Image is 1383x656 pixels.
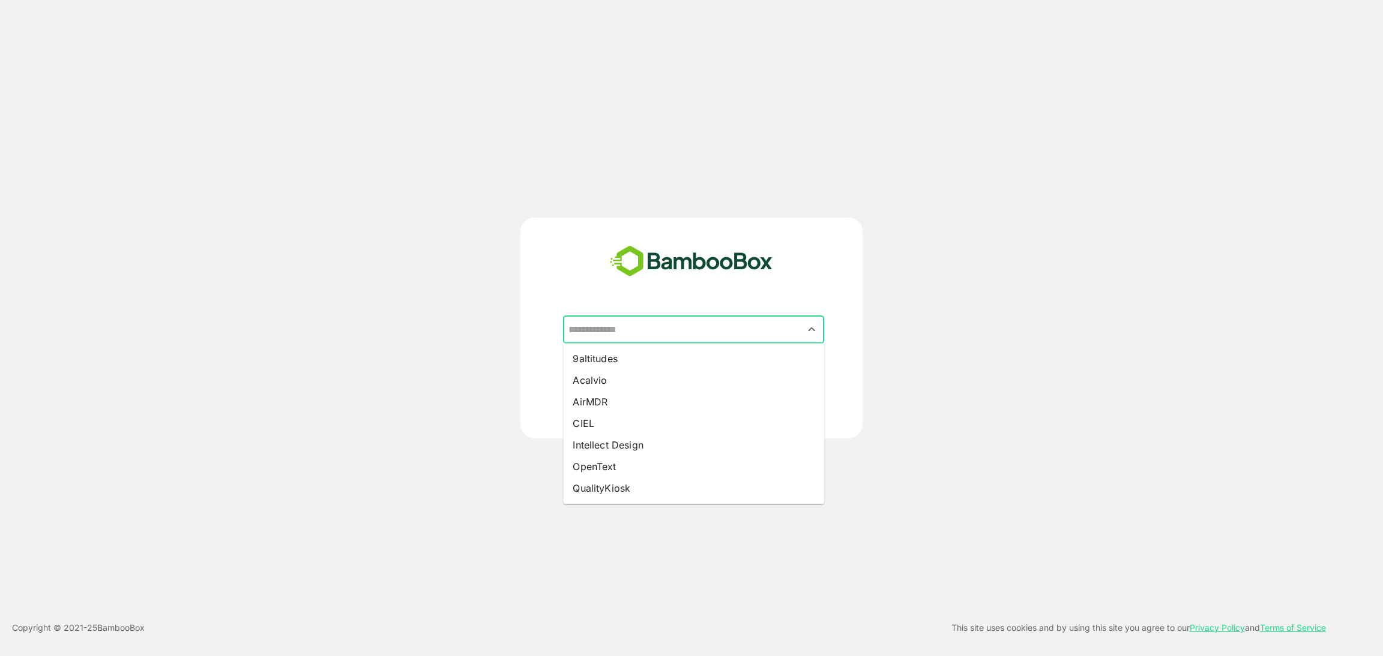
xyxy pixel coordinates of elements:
li: Intellect Design [563,434,824,456]
img: bamboobox [603,242,779,281]
a: Privacy Policy [1190,622,1245,633]
li: AirMDR [563,391,824,413]
p: This site uses cookies and by using this site you agree to our and [951,621,1326,635]
li: OpenText [563,456,824,477]
button: Close [804,321,820,338]
a: Terms of Service [1260,622,1326,633]
p: Copyright © 2021- 25 BambooBox [12,621,145,635]
li: CIEL [563,413,824,434]
li: QualityKiosk [563,477,824,499]
li: 9altitudes [563,348,824,369]
li: Acalvio [563,369,824,391]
